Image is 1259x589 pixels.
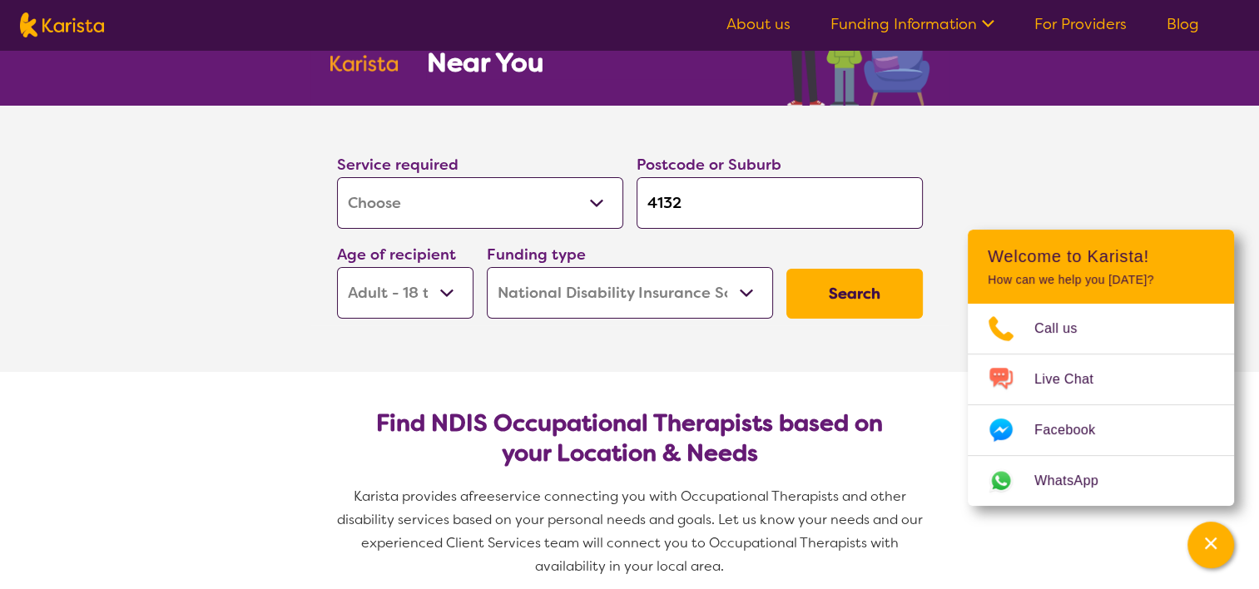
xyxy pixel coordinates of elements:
[968,230,1234,506] div: Channel Menu
[1034,316,1098,341] span: Call us
[350,408,910,468] h2: Find NDIS Occupational Therapists based on your Location & Needs
[1167,14,1199,34] a: Blog
[1034,367,1113,392] span: Live Chat
[487,245,586,265] label: Funding type
[968,304,1234,506] ul: Choose channel
[637,177,923,229] input: Type
[1034,14,1127,34] a: For Providers
[968,456,1234,506] a: Web link opens in a new tab.
[337,155,458,175] label: Service required
[337,245,456,265] label: Age of recipient
[1187,522,1234,568] button: Channel Menu
[726,14,791,34] a: About us
[988,246,1214,266] h2: Welcome to Karista!
[468,488,495,505] span: free
[988,273,1214,287] p: How can we help you [DATE]?
[830,14,994,34] a: Funding Information
[786,269,923,319] button: Search
[354,488,468,505] span: Karista provides a
[1034,468,1118,493] span: WhatsApp
[1034,418,1115,443] span: Facebook
[20,12,104,37] img: Karista logo
[337,488,926,575] span: service connecting you with Occupational Therapists and other disability services based on your p...
[637,155,781,175] label: Postcode or Suburb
